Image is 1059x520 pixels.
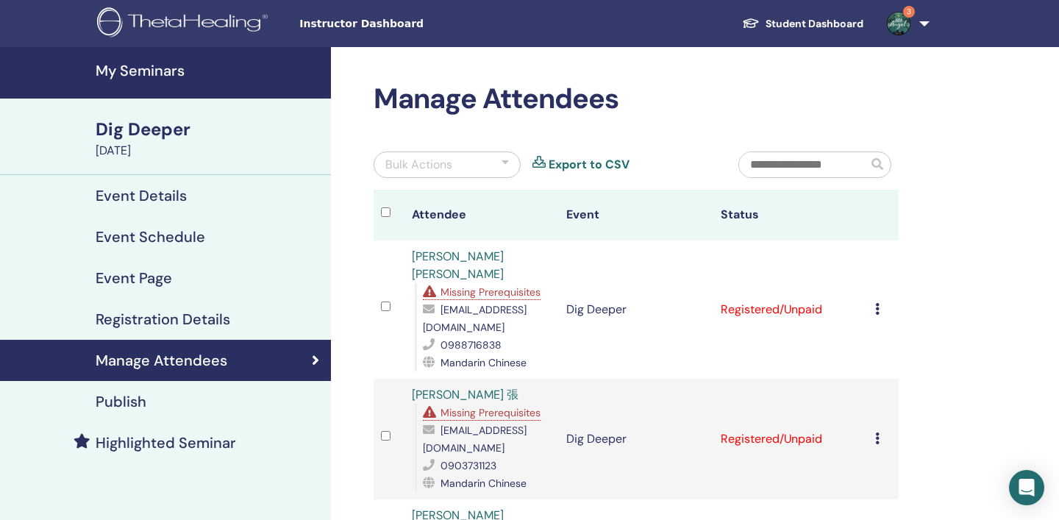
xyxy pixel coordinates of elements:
[96,62,322,79] h4: My Seminars
[559,241,713,379] td: Dig Deeper
[1009,470,1044,505] div: Open Intercom Messenger
[96,310,230,328] h4: Registration Details
[404,190,559,241] th: Attendee
[96,187,187,204] h4: Event Details
[385,156,452,174] div: Bulk Actions
[96,393,146,410] h4: Publish
[299,16,520,32] span: Instructor Dashboard
[423,303,527,334] span: [EMAIL_ADDRESS][DOMAIN_NAME]
[97,7,273,40] img: logo.png
[96,142,322,160] div: [DATE]
[96,434,236,452] h4: Highlighted Seminar
[441,477,527,490] span: Mandarin Chinese
[412,249,504,282] a: [PERSON_NAME] [PERSON_NAME]
[441,406,541,419] span: Missing Prerequisites
[441,459,496,472] span: 0903731123
[903,6,915,18] span: 3
[96,228,205,246] h4: Event Schedule
[96,117,322,142] div: Dig Deeper
[96,352,227,369] h4: Manage Attendees
[423,424,527,455] span: [EMAIL_ADDRESS][DOMAIN_NAME]
[713,190,868,241] th: Status
[87,117,331,160] a: Dig Deeper[DATE]
[374,82,899,116] h2: Manage Attendees
[559,379,713,499] td: Dig Deeper
[441,285,541,299] span: Missing Prerequisites
[441,356,527,369] span: Mandarin Chinese
[730,10,875,38] a: Student Dashboard
[412,387,518,402] a: [PERSON_NAME] 張
[887,12,910,35] img: default.jpg
[441,338,502,352] span: 0988716838
[96,269,172,287] h4: Event Page
[549,156,630,174] a: Export to CSV
[559,190,713,241] th: Event
[742,17,760,29] img: graduation-cap-white.svg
